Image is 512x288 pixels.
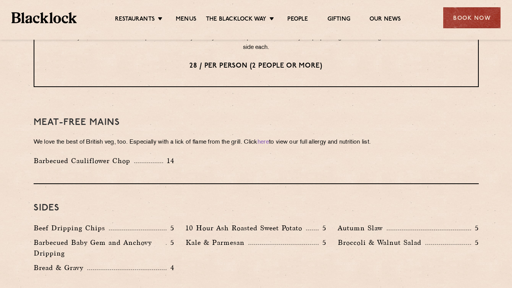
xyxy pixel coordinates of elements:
[34,223,109,233] p: Beef Dripping Chips
[471,238,479,248] p: 5
[176,16,196,24] a: Menus
[11,12,77,23] img: BL_Textured_Logo-footer-cropped.svg
[34,118,479,128] h3: Meat-Free mains
[369,16,401,24] a: Our News
[163,156,174,166] p: 14
[186,223,306,233] p: 10 Hour Ash Roasted Sweet Potato
[443,7,501,28] div: Book Now
[471,223,479,233] p: 5
[34,237,166,259] p: Barbecued Baby Gem and Anchovy Dripping
[50,61,463,71] p: 28 / per person (2 people or more)
[50,33,463,53] p: This is for you, dear sharers. Pre-chop bites followed by a heady mix of beef, pork and lamb skin...
[167,223,174,233] p: 5
[327,16,350,24] a: Gifting
[34,262,87,273] p: Bread & Gravy
[206,16,266,24] a: The Blacklock Way
[167,263,174,273] p: 4
[34,137,479,148] p: We love the best of British veg, too. Especially with a lick of flame from the grill. Click to vi...
[338,237,425,248] p: Broccoli & Walnut Salad
[34,203,479,213] h3: Sides
[319,223,326,233] p: 5
[186,237,248,248] p: Kale & Parmesan
[338,223,387,233] p: Autumn Slaw
[287,16,308,24] a: People
[319,238,326,248] p: 5
[34,155,134,166] p: Barbecued Cauliflower Chop
[167,238,174,248] p: 5
[115,16,155,24] a: Restaurants
[258,139,269,145] a: here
